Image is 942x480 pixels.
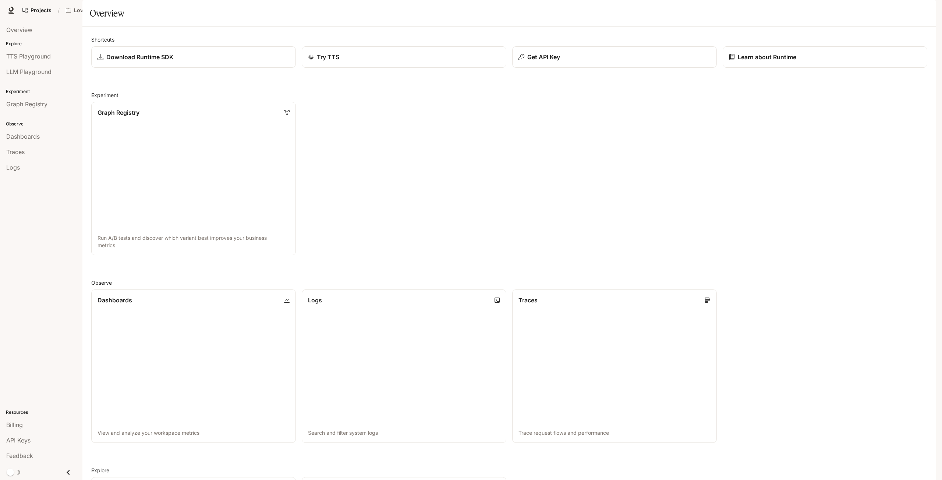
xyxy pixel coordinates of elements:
[512,289,717,443] a: TracesTrace request flows and performance
[527,53,560,61] p: Get API Key
[98,108,139,117] p: Graph Registry
[91,46,296,68] a: Download Runtime SDK
[90,6,124,21] h1: Overview
[738,53,796,61] p: Learn about Runtime
[98,296,132,305] p: Dashboards
[308,429,500,437] p: Search and filter system logs
[63,3,122,18] button: All workspaces
[91,289,296,443] a: DashboardsView and analyze your workspace metrics
[106,53,173,61] p: Download Runtime SDK
[518,429,711,437] p: Trace request flows and performance
[91,102,296,255] a: Graph RegistryRun A/B tests and discover which variant best improves your business metrics
[31,7,52,14] span: Projects
[19,3,55,18] a: Go to projects
[723,46,927,68] a: Learn about Runtime
[302,46,506,68] a: Try TTS
[74,7,111,14] p: Love Bird Cam
[518,296,538,305] p: Traces
[308,296,322,305] p: Logs
[91,466,927,474] h2: Explore
[91,36,927,43] h2: Shortcuts
[91,91,927,99] h2: Experiment
[98,429,290,437] p: View and analyze your workspace metrics
[317,53,339,61] p: Try TTS
[302,289,506,443] a: LogsSearch and filter system logs
[55,7,63,14] div: /
[91,279,927,287] h2: Observe
[98,234,290,249] p: Run A/B tests and discover which variant best improves your business metrics
[512,46,717,68] button: Get API Key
